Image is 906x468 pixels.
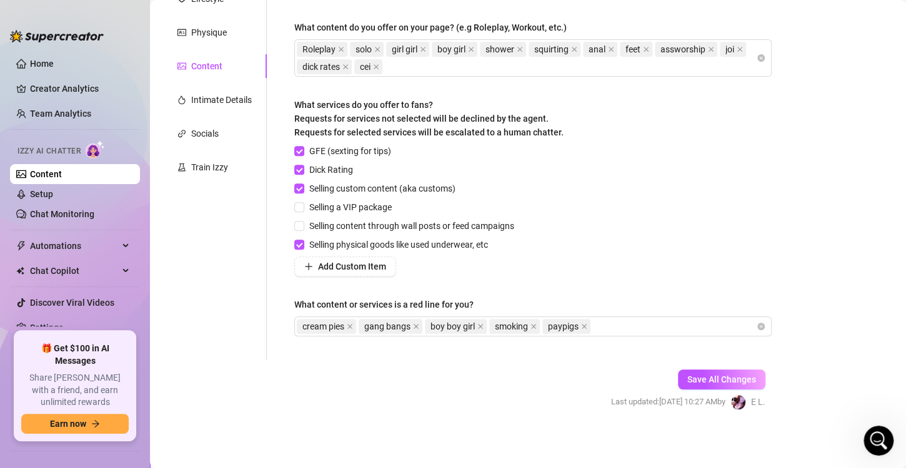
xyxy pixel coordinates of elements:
[530,323,537,329] span: close
[593,319,595,334] input: What content or services is a red line for you?
[177,95,186,104] span: fire
[725,42,734,56] span: joi
[757,323,765,330] span: close-circle
[468,46,474,52] span: close
[581,323,587,329] span: close
[36,7,56,27] img: Profile image for Giselle
[386,42,429,57] span: girl girl
[294,100,564,137] span: What services do you offer to fans? Requests for services not selected will be declined by the ag...
[10,89,240,212] div: Giselle says…
[191,93,252,107] div: Intimate Details
[534,42,569,56] span: squirting
[731,395,745,409] img: E L
[20,96,195,157] div: Just to confirm — every time you try to add bump messages (whether from templates, mass message i...
[21,343,129,367] span: 🎁 Get $100 in AI Messages
[342,64,349,70] span: close
[480,42,526,57] span: shower
[16,241,26,251] span: thunderbolt
[191,59,222,73] div: Content
[10,30,104,42] img: logo-BBDzfeDw.svg
[571,46,577,52] span: close
[374,46,381,52] span: close
[10,228,240,343] div: E says…
[425,319,487,334] span: boy boy girl
[30,169,62,179] a: Content
[10,89,205,189] div: Just to confirm — every time you try to add bump messages (whether from templates, mass message i...
[30,261,119,281] span: Chat Copilot
[297,59,352,74] span: dick rates
[529,42,580,57] span: squirting
[517,46,523,52] span: close
[583,42,617,57] span: anal
[318,261,386,271] span: Add Custom Item
[294,298,482,311] label: What content or services is a red line for you?
[30,323,63,333] a: Settings
[10,343,240,446] div: E says…
[660,42,705,56] span: assworship
[16,266,24,275] img: Chat Copilot
[191,127,219,140] div: Socials
[10,212,240,228] div: [DATE]
[177,62,186,71] span: picture
[347,323,353,329] span: close
[304,200,397,214] span: Selling a VIP package
[21,414,129,434] button: Earn nowarrow-right
[177,28,186,37] span: idcard
[30,236,119,256] span: Automations
[304,182,460,195] span: Selling custom content (aka customs)
[354,59,382,74] span: cei
[611,396,725,408] span: Last updated: [DATE] 10:27 AM by
[359,319,422,334] span: gang bangs
[50,419,86,429] span: Earn now
[373,64,379,70] span: close
[495,319,528,333] span: smoking
[19,373,29,383] button: Emoji picker
[489,319,540,334] span: smoking
[21,372,129,409] span: Share [PERSON_NAME] with a friend, and earn unlimited rewards
[297,319,356,334] span: cream pies
[61,16,121,28] p: Active 15h ago
[364,319,411,333] span: gang bangs
[655,42,717,57] span: assworship
[548,319,579,333] span: paypigs
[17,145,81,157] span: Izzy AI Chatter
[214,368,234,388] button: Send a message…
[294,256,396,276] button: Add Custom Item
[86,140,105,158] img: AI Chatter
[39,373,49,383] button: Gif picker
[297,42,347,57] span: Roleplay
[757,54,765,62] span: close-circle
[302,319,344,333] span: cream pies
[45,343,240,431] div: I signed out and signed back into my OF account and reconnected it but still she is not sending o...
[678,369,765,389] button: Save All Changes
[11,346,239,368] textarea: Message…
[20,192,86,199] div: Giselle • 14h ago
[751,395,765,409] span: E L.
[485,42,514,56] span: shower
[191,26,227,39] div: Physique
[30,109,91,119] a: Team Analytics
[10,27,240,89] div: E says…
[477,323,484,329] span: close
[20,157,195,182] div: Want to make sure I’m fully understanding before we dig in.
[620,42,652,57] span: feet
[30,189,53,199] a: Setup
[191,160,228,174] div: Train Izzy
[608,46,614,52] span: close
[177,129,186,138] span: link
[420,46,426,52] span: close
[30,79,130,99] a: Creator Analytics
[304,219,519,233] span: Selling content through wall posts or feed campaigns
[30,298,114,308] a: Discover Viral Videos
[304,238,493,251] span: Selling physical goods like used underwear, etc
[294,21,567,34] div: What content do you offer on your page? (e.g Roleplay, Workout, etc.)
[61,6,94,16] h1: Giselle
[219,5,242,27] div: Close
[304,163,358,177] span: Dick Rating
[30,209,94,219] a: Chat Monitoring
[643,46,649,52] span: close
[55,236,230,334] div: Somehow all the bump messages have magically reappeared...but [PERSON_NAME] went an 8 hr stretch ...
[542,319,590,334] span: paypigs
[437,42,465,56] span: boy girl
[304,144,396,158] span: GFE (sexting for tips)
